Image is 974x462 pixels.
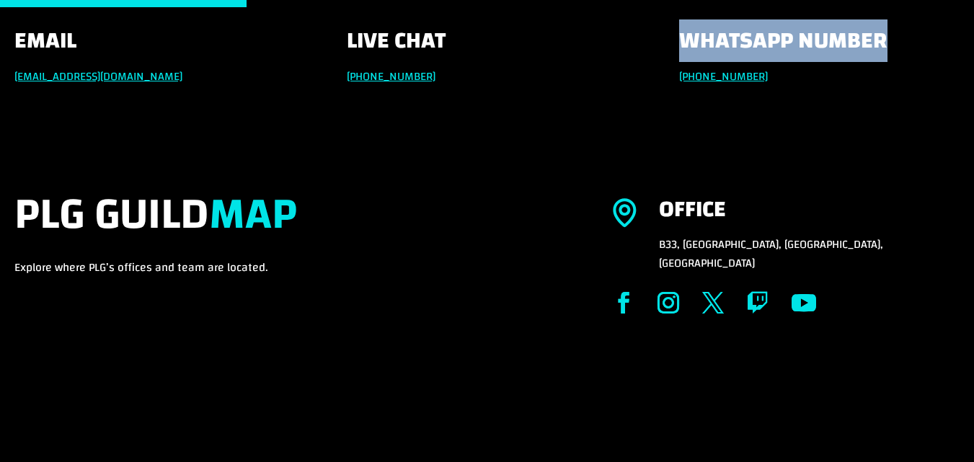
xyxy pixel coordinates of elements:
iframe: Chat Widget [902,393,974,462]
a: [PHONE_NUMBER] [679,66,768,87]
a: Follow on Facebook [613,281,634,324]
div: Office [659,198,726,221]
a: Follow on Instagram [658,281,679,324]
strong: Map [209,173,297,255]
div: Explore where PLG’s offices and team are located. [14,189,561,277]
a: [PHONE_NUMBER] [347,66,435,87]
h4: Email [14,30,295,67]
a: Follow on X [702,281,724,324]
a: Follow on Twitch [747,281,769,324]
h4: Live Chat [347,30,627,67]
p: B33, [GEOGRAPHIC_DATA], [GEOGRAPHIC_DATA], [GEOGRAPHIC_DATA] [659,235,960,272]
a: [EMAIL_ADDRESS][DOMAIN_NAME] [14,66,182,87]
h2: PLG Guild [14,189,561,258]
h4: Whatsapp Number [679,30,960,67]
a: Follow on Youtube [792,278,816,327]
